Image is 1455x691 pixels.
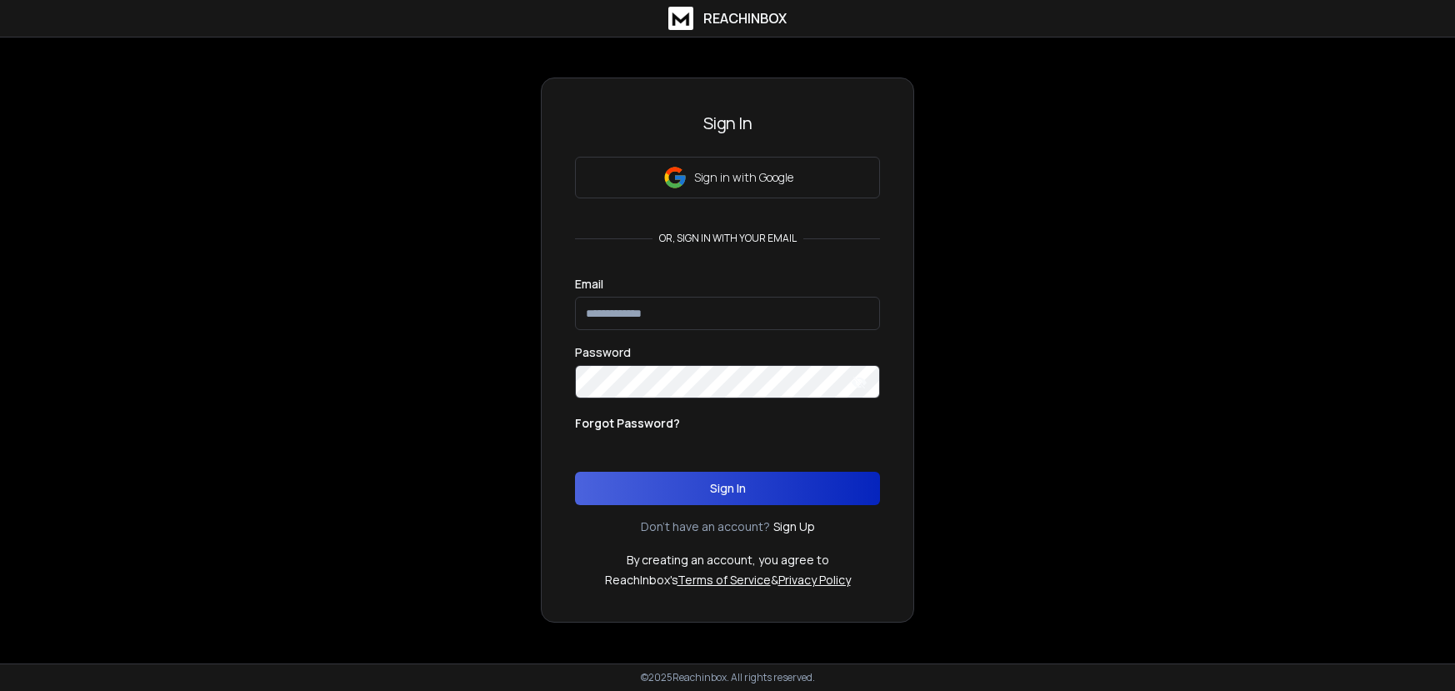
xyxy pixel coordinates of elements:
p: © 2025 Reachinbox. All rights reserved. [641,671,815,684]
img: logo [668,7,693,30]
p: By creating an account, you agree to [627,552,829,568]
a: ReachInbox [668,7,787,30]
button: Sign In [575,472,880,505]
label: Email [575,278,603,290]
p: Sign in with Google [694,169,793,186]
label: Password [575,347,631,358]
a: Privacy Policy [778,572,851,588]
a: Sign Up [773,518,815,535]
p: ReachInbox's & [605,572,851,588]
button: Sign in with Google [575,157,880,198]
h1: ReachInbox [703,8,787,28]
p: Forgot Password? [575,415,680,432]
a: Terms of Service [677,572,771,588]
p: or, sign in with your email [652,232,803,245]
h3: Sign In [575,112,880,135]
p: Don't have an account? [641,518,770,535]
